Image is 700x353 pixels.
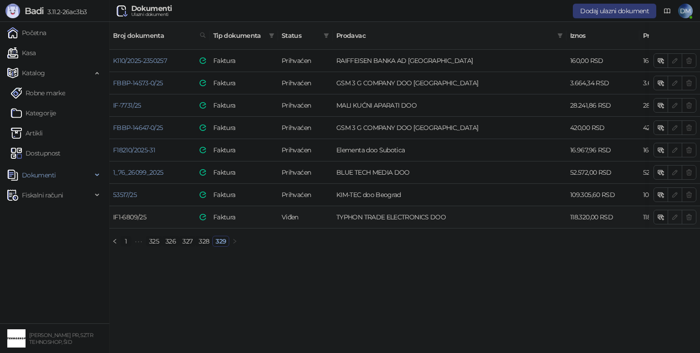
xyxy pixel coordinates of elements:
td: GSM 3 G COMPANY DOO BEOGRAD [333,72,566,94]
td: Faktura [210,139,278,161]
a: Kategorije [11,104,56,122]
a: K110/2025-2350257 [113,57,167,65]
td: RAIFFEISEN BANKA AD BEOGRAD [333,50,566,72]
li: 327 [179,236,196,247]
span: Status [282,31,320,41]
td: Prihvaćen [278,72,333,94]
th: Broj dokumenta [109,22,210,50]
td: 160,00 RSD [566,50,639,72]
span: Dodaj ulazni dokument [580,7,649,15]
li: Sledeća strana [229,236,240,247]
a: 325 [146,236,162,246]
li: 328 [196,236,212,247]
button: right [229,236,240,247]
img: Artikli [11,128,22,139]
a: IF1-6809/25 [113,213,146,221]
li: Prethodna strana [109,236,120,247]
li: 1 [120,236,131,247]
td: 118.320,00 RSD [566,206,639,228]
img: e-Faktura [200,57,206,64]
span: filter [267,29,276,42]
td: Prihvaćen [278,50,333,72]
td: Elementa doo Subotica [333,139,566,161]
a: Robne marke [11,84,65,102]
li: 329 [212,236,229,247]
td: Faktura [210,117,278,139]
a: 326 [163,236,179,246]
a: 1_76_26099_2025 [113,168,163,176]
a: 53517/25 [113,191,137,199]
img: e-Faktura [200,192,206,198]
a: Dokumentacija [660,4,674,18]
td: 109.305,60 RSD [566,184,639,206]
td: Prihvaćen [278,94,333,117]
button: left [109,236,120,247]
a: ArtikliArtikli [11,124,43,142]
td: Faktura [210,94,278,117]
td: GSM 3 G COMPANY DOO BEOGRAD [333,117,566,139]
th: Iznos [566,22,639,50]
span: 3.11.2-26ac3b3 [44,8,87,16]
span: filter [269,33,274,38]
a: Početna [7,24,46,42]
td: Faktura [210,72,278,94]
img: e-Faktura [200,214,206,220]
td: 28.241,86 RSD [566,94,639,117]
a: F18210/2025-31 [113,146,155,154]
div: Ulazni dokumenti [131,12,172,17]
td: Prihvaćen [278,161,333,184]
a: FBBP-14647-0/25 [113,124,163,132]
img: Logo [5,4,20,18]
td: Faktura [210,50,278,72]
li: Prethodnih 5 Strana [131,236,146,247]
td: 3.664,34 RSD [566,72,639,94]
img: e-Faktura [200,147,206,153]
td: 420,00 RSD [566,117,639,139]
th: Tip dokumenta [210,22,278,50]
a: Kasa [7,44,36,62]
span: Tip dokumenta [213,31,265,41]
a: 329 [213,236,229,246]
span: ••• [131,236,146,247]
span: Fiskalni računi [22,186,63,204]
a: FBBP-14573-0/25 [113,79,163,87]
small: [PERSON_NAME] PR, SZTR TEHNOSHOP, ŠID [29,332,93,345]
img: e-Faktura [200,125,206,131]
span: filter [557,33,563,38]
button: Dodaj ulazni dokument [573,4,656,18]
img: Ulazni dokumenti [117,5,128,16]
span: Katalog [22,64,45,82]
a: 327 [180,236,195,246]
img: e-Faktura [200,80,206,86]
a: Dostupnost [11,144,61,162]
td: Prihvaćen [278,139,333,161]
span: Broj dokumenta [113,31,196,41]
td: MALI KUĆNI APARATI DOO [333,94,566,117]
td: Faktura [210,184,278,206]
td: Faktura [210,206,278,228]
img: e-Faktura [200,169,206,176]
a: 328 [196,236,212,246]
td: 52.572,00 RSD [566,161,639,184]
li: 325 [146,236,162,247]
span: left [112,239,118,244]
td: Prihvaćen [278,184,333,206]
span: filter [322,29,331,42]
span: Prodavac [336,31,554,41]
div: Dokumenti [131,5,172,12]
img: e-Faktura [200,102,206,109]
span: Badi [25,5,44,16]
a: IF-7731/25 [113,101,141,109]
td: KIM-TEC doo Beograd [333,184,566,206]
span: right [232,239,237,244]
td: Prihvaćen [278,117,333,139]
span: Dokumenti [22,166,56,184]
span: DM [678,4,693,18]
img: 64x64-companyLogo-68805acf-9e22-4a20-bcb3-9756868d3d19.jpeg [7,329,26,348]
td: Viđen [278,206,333,228]
span: filter [556,29,565,42]
span: filter [324,33,329,38]
th: Prodavac [333,22,566,50]
td: 16.967,96 RSD [566,139,639,161]
td: BLUE TECH MEDIA DOO [333,161,566,184]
